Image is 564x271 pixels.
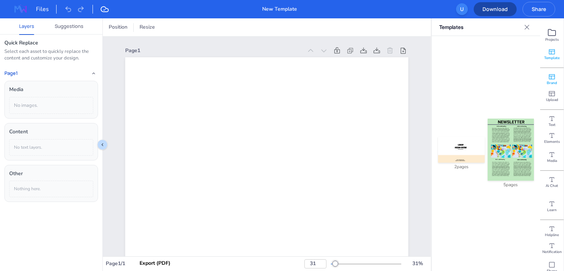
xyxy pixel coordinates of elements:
button: Suggestions [55,22,83,30]
span: Download [474,6,517,12]
input: Enter zoom percentage (1-500) [304,259,326,268]
span: 2 pages [454,163,469,170]
div: Files [36,5,57,14]
span: Upload [546,97,558,102]
span: Brand [547,80,557,86]
img: MagazineWorks Logo [9,3,32,15]
span: Elements [544,139,560,144]
span: Share [523,6,555,12]
div: 31 % [409,260,426,268]
div: Nothing here. [9,181,93,197]
span: Media [547,158,557,163]
button: Layers [19,22,34,30]
div: Export (PDF) [140,259,170,267]
span: Learn [547,207,557,213]
div: Media [9,86,93,94]
span: Ai Chat [546,183,558,188]
div: Other [9,170,93,178]
span: Template [544,55,560,61]
button: Share [523,2,555,17]
img: Template 1 [438,137,484,163]
div: No text layers. [9,139,93,156]
button: Collapse sidebar [97,140,108,150]
div: Select each asset to quickly replace the content and customize your design. [4,48,98,62]
div: Page 1 / 1 [106,260,215,268]
span: 5 pages [503,181,518,188]
div: No images. [9,97,93,114]
button: Collapse [89,69,98,78]
span: Position [107,23,129,31]
div: New Template [262,5,297,13]
h4: Page 1 [4,71,18,76]
p: Templates [439,18,521,36]
span: Projects [545,37,559,42]
button: U [456,3,468,15]
div: Page 1 [125,47,303,55]
span: Notification [542,249,562,254]
img: Template 2 [488,119,534,180]
button: Download [474,2,517,16]
div: Quick Replace [4,39,98,47]
span: Resize [138,23,156,31]
span: Text [549,122,556,127]
span: Helpline [545,232,559,238]
div: Content [9,128,93,136]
